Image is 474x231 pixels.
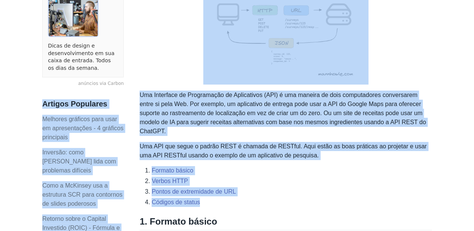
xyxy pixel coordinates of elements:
a: Como a McKinsey usa a estrutura SCR para contornos de slides poderosos [42,182,123,207]
p: Uma API que segue o padrão REST é chamada de RESTful. Aqui estão as boas práticas ao projetar e u... [140,142,432,160]
a: Dicas de design e desenvolvimento em sua caixa de entrada. Todos os dias da semana. [48,42,118,72]
a: Verbos HTTP [152,178,188,184]
h3: Artigos Populares [42,99,124,109]
a: Formato básico [152,167,193,174]
a: anúncios via Carbon [42,80,124,87]
a: Inversão: como [PERSON_NAME] lida com problemas difíceis [42,149,116,174]
a: Códigos de status [152,199,200,205]
a: Pontos de extremidade de URL [152,188,236,195]
font: 1. Formato básico [140,216,217,226]
p: Uma Interface de Programação de Aplicativos (API) é uma maneira de dois computadores conversarem ... [140,91,432,136]
a: Melhores gráficos para usar em apresentações - 4 gráficos principais [42,116,123,140]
